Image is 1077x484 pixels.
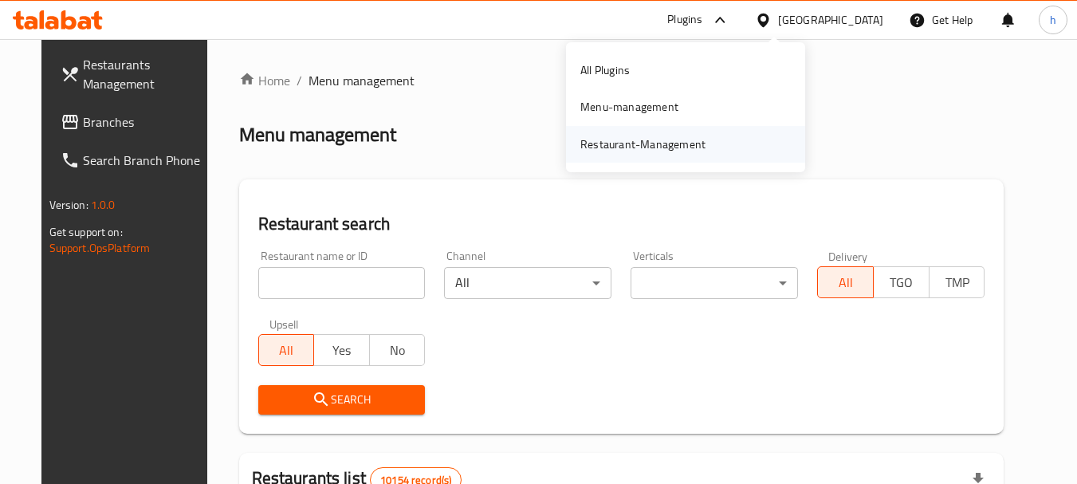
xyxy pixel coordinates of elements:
[873,266,930,298] button: TGO
[444,267,611,299] div: All
[49,222,123,242] span: Get support on:
[49,238,151,258] a: Support.OpsPlatform
[313,334,370,366] button: Yes
[1050,11,1056,29] span: h
[320,339,364,362] span: Yes
[580,98,678,116] div: Menu-management
[580,136,706,153] div: Restaurant-Management
[239,71,1004,90] nav: breadcrumb
[824,271,867,294] span: All
[48,141,222,179] a: Search Branch Phone
[48,103,222,141] a: Branches
[49,195,88,215] span: Version:
[936,271,979,294] span: TMP
[239,71,290,90] a: Home
[828,250,868,262] label: Delivery
[631,267,798,299] div: ​
[258,385,426,415] button: Search
[271,390,413,410] span: Search
[83,151,209,170] span: Search Branch Phone
[91,195,116,215] span: 1.0.0
[258,267,426,299] input: Search for restaurant name or ID..
[258,212,985,236] h2: Restaurant search
[817,266,874,298] button: All
[83,112,209,132] span: Branches
[880,271,923,294] span: TGO
[83,55,209,93] span: Restaurants Management
[369,334,426,366] button: No
[580,61,630,79] div: All Plugins
[929,266,985,298] button: TMP
[778,11,883,29] div: [GEOGRAPHIC_DATA]
[239,122,396,148] h2: Menu management
[309,71,415,90] span: Menu management
[258,334,315,366] button: All
[48,45,222,103] a: Restaurants Management
[269,318,299,329] label: Upsell
[667,10,702,30] div: Plugins
[265,339,309,362] span: All
[297,71,302,90] li: /
[376,339,419,362] span: No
